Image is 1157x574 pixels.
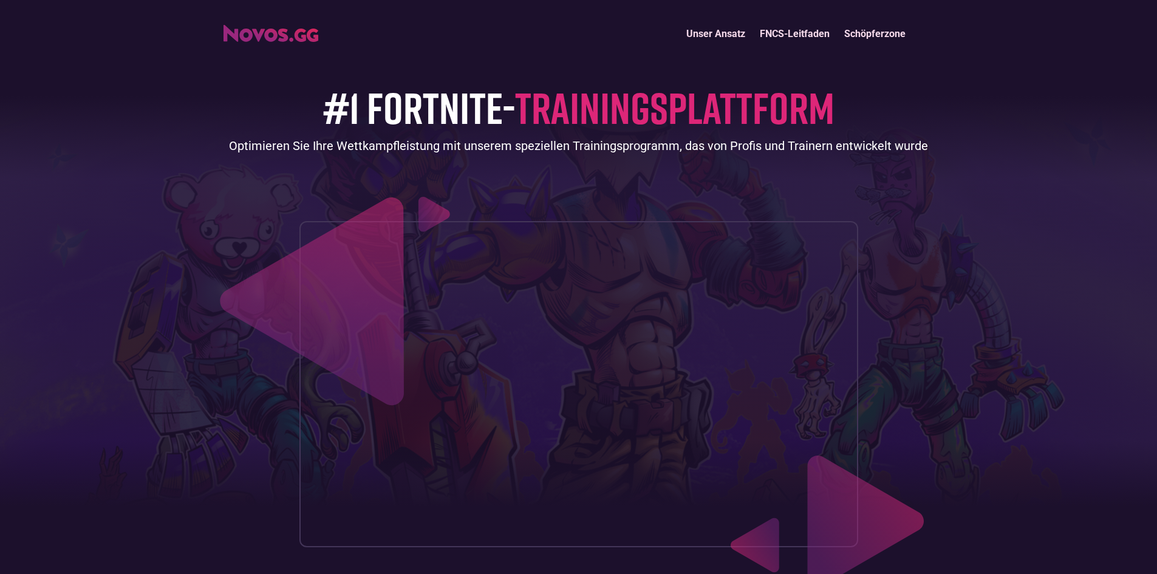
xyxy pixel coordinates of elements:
a: heim [224,21,318,42]
a: Schöpferzone [837,21,913,47]
a: Unser Ansatz [679,21,753,47]
font: TRAININGSPLATTFORM [515,81,834,134]
iframe: Steigern Sie Ihre Platzierung in 14 Tagen (Novos.gg) [310,231,848,536]
font: Unser Ansatz [686,28,745,39]
font: Optimieren Sie Ihre Wettkampfleistung mit unserem speziellen Trainingsprogramm, das von Profis un... [229,138,928,153]
font: FNCS-Leitfaden [760,28,830,39]
a: FNCS-Leitfaden [753,21,837,47]
font: #1 FORTNITE- [323,81,515,134]
font: Schöpferzone [844,28,906,39]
